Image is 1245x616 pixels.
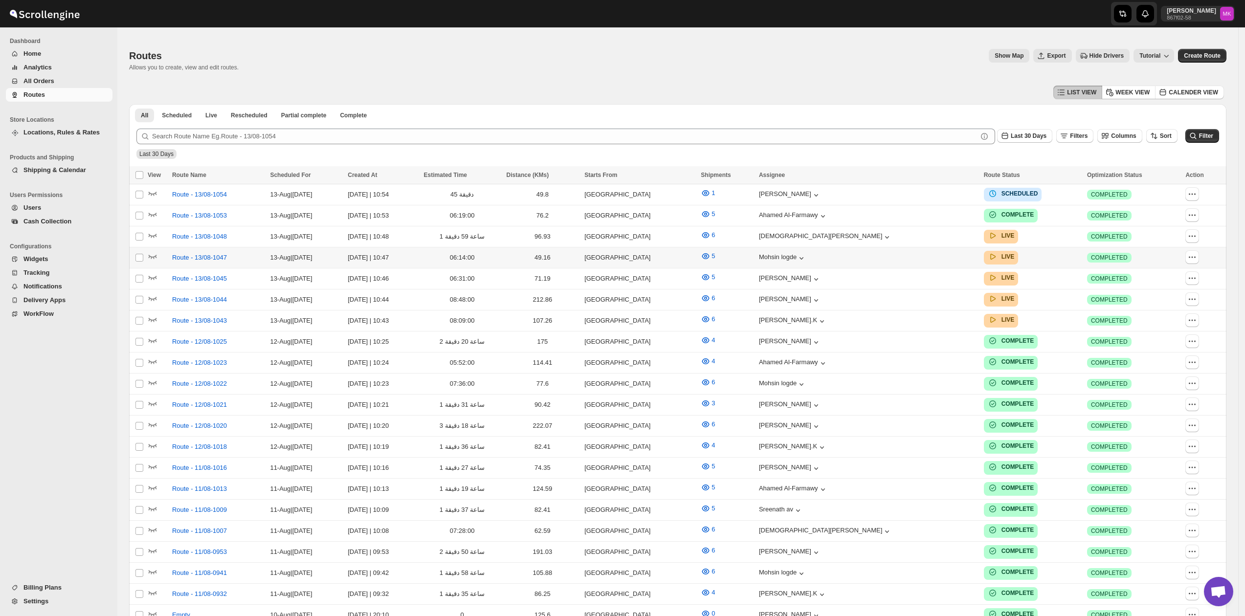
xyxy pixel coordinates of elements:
button: [PERSON_NAME].K [759,316,827,326]
p: [PERSON_NAME] [1167,7,1216,15]
span: COMPLETED [1091,212,1128,220]
span: Shipping & Calendar [23,166,86,174]
span: Hide Drivers [1089,52,1124,60]
span: WEEK VIEW [1115,88,1150,96]
span: Action [1185,172,1203,178]
button: Sort [1146,129,1178,143]
span: Scheduled For [270,172,311,178]
span: Users Permissions [10,191,112,199]
span: 6 [711,294,715,302]
div: 06:31:00 [424,274,501,284]
span: Mostafa Khalifa [1220,7,1234,21]
span: Starts From [584,172,617,178]
div: [DATE] | 10:54 [348,190,418,199]
span: Export [1047,52,1066,60]
button: Ahamed Al-Farmawy [759,484,828,494]
button: [PERSON_NAME] [759,548,821,557]
button: Tutorial [1134,49,1174,63]
button: 6 [695,374,721,390]
button: Route - 13/08-1053 [166,208,233,223]
span: Live [205,111,217,119]
span: COMPLETED [1091,296,1128,304]
div: [PERSON_NAME] [759,421,821,431]
button: Route - 11/08-0932 [166,586,233,602]
div: 1 ساعة 59 دقيقة [424,232,501,242]
span: Products and Shipping [10,154,112,161]
div: 06:19:00 [424,211,501,220]
button: 5 [695,480,721,495]
button: LIVE [988,315,1015,325]
button: Route - 12/08-1018 [166,439,233,455]
span: Route - 13/08-1045 [172,274,227,284]
div: [GEOGRAPHIC_DATA] [584,232,695,242]
div: [DATE] | 10:48 [348,232,418,242]
div: [DEMOGRAPHIC_DATA][PERSON_NAME] [759,527,892,536]
b: SCHEDULED [1001,190,1038,197]
button: Notifications [6,280,112,293]
button: COMPLETE [988,378,1034,388]
button: Route - 13/08-1044 [166,292,233,308]
span: WorkFlow [23,310,54,317]
button: WorkFlow [6,307,112,321]
span: Route - 11/08-1007 [172,526,227,536]
div: 96.93 [507,232,579,242]
div: [PERSON_NAME] [759,295,821,305]
span: Settings [23,597,48,605]
button: Ahamed Al-Farmawy [759,211,828,221]
div: [GEOGRAPHIC_DATA] [584,274,695,284]
span: Route - 12/08-1025 [172,337,227,347]
b: COMPLETE [1001,527,1034,533]
b: COMPLETE [1001,442,1034,449]
span: Complete [340,111,367,119]
button: Route - 13/08-1054 [166,187,233,202]
span: 13-Aug | [DATE] [270,296,312,303]
b: COMPLETE [1001,548,1034,554]
b: LIVE [1001,316,1015,323]
button: 5 [695,269,721,285]
span: Route - 13/08-1048 [172,232,227,242]
button: [PERSON_NAME].K [759,442,827,452]
span: Dashboard [10,37,112,45]
button: LIVE [988,273,1015,283]
div: [GEOGRAPHIC_DATA] [584,190,695,199]
span: 4 [711,441,715,449]
button: 6 [695,564,721,579]
b: COMPLETE [1001,211,1034,218]
span: Columns [1111,132,1136,139]
span: Shipments [701,172,731,178]
button: Route - 13/08-1047 [166,250,233,265]
span: COMPLETED [1091,254,1128,262]
span: 5 [711,252,715,260]
div: Mohsin logde [759,253,806,263]
span: Routes [129,50,162,61]
button: COMPLETE [988,462,1034,472]
span: Sort [1160,132,1172,139]
button: COMPLETE [988,546,1034,556]
button: [PERSON_NAME] [759,274,821,284]
span: Show Map [995,52,1023,60]
div: [PERSON_NAME].K [759,590,827,599]
button: COMPLETE [988,357,1034,367]
button: [PERSON_NAME] [759,400,821,410]
span: Route - 12/08-1021 [172,400,227,410]
button: Route - 12/08-1025 [166,334,233,350]
button: Billing Plans [6,581,112,594]
span: Route - 12/08-1020 [172,421,227,431]
span: Filter [1199,132,1213,139]
p: Allows you to create, view and edit routes. [129,64,239,71]
div: [DATE] | 10:43 [348,316,418,326]
div: [DATE] | 10:47 [348,253,418,263]
b: COMPLETE [1001,358,1034,365]
span: Route - 11/08-1009 [172,505,227,515]
button: Mohsin logde [759,379,806,389]
button: WEEK VIEW [1102,86,1156,99]
b: COMPLETE [1001,569,1034,575]
button: Sreenath av [759,506,803,515]
span: Analytics [23,64,52,71]
b: COMPLETE [1001,506,1034,512]
span: Rescheduled [231,111,267,119]
button: Route - 12/08-1021 [166,397,233,413]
